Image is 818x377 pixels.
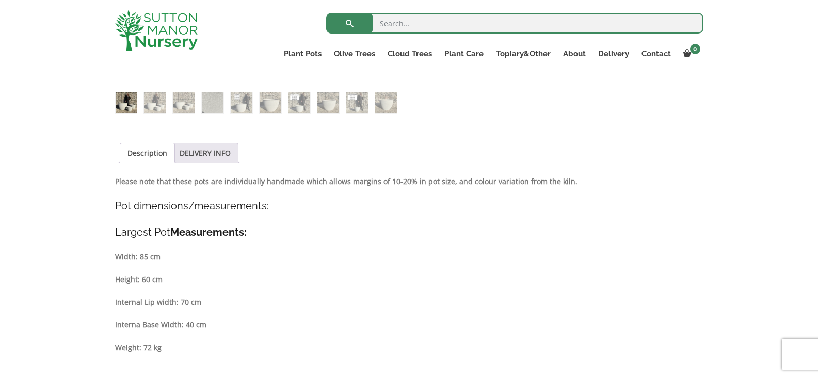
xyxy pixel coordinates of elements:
strong: Width: 85 cm [115,252,161,261]
img: The Tam Coc Atlantis Shades Of White Plant Pots - Image 7 [288,92,310,113]
a: 0 [677,46,703,61]
img: The Tam Coc Atlantis Shades Of White Plant Pots - Image 4 [202,92,223,113]
a: Description [127,143,167,163]
img: logo [115,10,198,51]
h4: Pot dimensions/measurements: [115,198,703,214]
strong: Weight: 72 kg [115,342,162,352]
img: The Tam Coc Atlantis Shades Of White Plant Pots - Image 10 [375,92,396,113]
img: The Tam Coc Atlantis Shades Of White Plant Pots - Image 3 [173,92,194,113]
img: The Tam Coc Atlantis Shades Of White Plant Pots - Image 6 [260,92,281,113]
img: The Tam Coc Atlantis Shades Of White Plant Pots [116,92,137,113]
strong: Please note that these pots are individually handmade which allows margins of 10-20% in pot size,... [115,176,578,186]
a: Delivery [592,46,635,61]
a: Contact [635,46,677,61]
strong: Interna Base Width: 40 cm [115,320,206,330]
a: Topiary&Other [490,46,557,61]
span: 0 [690,44,700,54]
a: About [557,46,592,61]
img: The Tam Coc Atlantis Shades Of White Plant Pots - Image 2 [144,92,165,113]
h4: Largest Pot [115,224,703,240]
a: Olive Trees [328,46,381,61]
strong: Height: 60 cm [115,274,163,284]
strong: Measurements: [170,226,247,238]
a: DELIVERY INFO [180,143,231,163]
a: Cloud Trees [381,46,438,61]
img: The Tam Coc Atlantis Shades Of White Plant Pots - Image 9 [346,92,367,113]
a: Plant Care [438,46,490,61]
img: The Tam Coc Atlantis Shades Of White Plant Pots - Image 5 [231,92,252,113]
a: Plant Pots [278,46,328,61]
input: Search... [326,13,703,34]
img: The Tam Coc Atlantis Shades Of White Plant Pots - Image 8 [317,92,339,113]
strong: Internal Lip width: 70 cm [115,297,201,307]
